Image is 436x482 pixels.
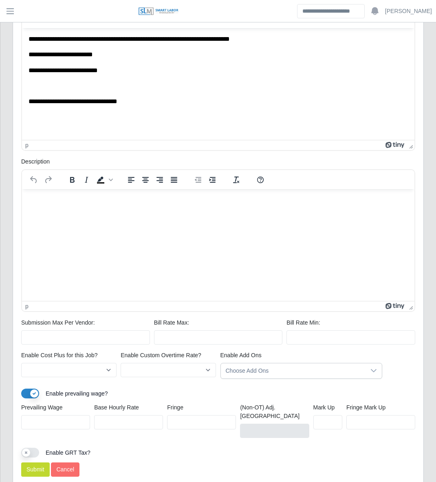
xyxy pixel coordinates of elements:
label: Mark Up [313,403,335,412]
button: Decrease indent [191,174,205,186]
label: Fringe Mark Up [346,403,385,412]
div: Background color Black [94,174,114,186]
button: Bold [65,174,79,186]
button: Help [253,174,267,186]
button: Clear formatting [229,13,243,24]
button: Enable GRT Tax? [21,448,39,458]
div: Press the Up and Down arrow keys to resize the editor. [406,140,414,150]
button: Italic [79,174,93,186]
label: Bill Rate Min: [286,318,320,327]
button: Bold [65,13,79,24]
label: Fringe [167,403,183,412]
a: Cancel [51,462,79,477]
label: Enable Cost Plus for this Job? [21,351,98,360]
input: Search [297,4,365,18]
button: Align right [153,13,167,24]
img: SLM Logo [138,7,179,16]
button: Clear formatting [229,174,243,186]
button: Increase indent [205,174,219,186]
button: Justify [167,13,181,24]
label: (Non-OT) Adj. [GEOGRAPHIC_DATA] [240,403,309,420]
button: Increase indent [205,13,219,24]
div: p [25,303,29,310]
div: p [25,142,29,148]
button: Undo [27,13,41,24]
button: Submit [21,462,50,477]
button: Align left [124,174,138,186]
button: Align center [139,174,152,186]
label: Base Hourly Rate [94,403,139,412]
label: Enable Custom Overtime Rate? [121,351,201,360]
iframe: Rich Text Area [22,28,414,140]
button: Align right [153,174,167,186]
button: Justify [167,174,181,186]
button: Redo [41,13,55,24]
a: [PERSON_NAME] [385,7,432,15]
iframe: Rich Text Area [22,189,414,301]
label: Submission Max Per Vendor: [21,318,95,327]
a: Powered by Tiny [385,142,406,148]
a: Powered by Tiny [385,303,406,310]
label: Enable Add Ons [220,351,262,360]
button: Decrease indent [191,13,205,24]
div: Press the Up and Down arrow keys to resize the editor. [406,301,414,311]
span: Enable GRT Tax? [46,449,90,456]
span: Enable prevailing wage? [46,390,108,397]
button: Align center [139,13,152,24]
button: Enable prevailing wage? [21,389,39,398]
button: Help [253,13,267,24]
div: Background color Black [94,13,114,24]
div: Choose Add Ons [221,363,366,378]
label: Description [21,157,50,166]
button: Undo [27,174,41,186]
button: Redo [41,174,55,186]
label: Prevailing Wage [21,403,62,412]
button: Align left [124,13,138,24]
label: Bill Rate Max: [154,318,189,327]
button: Italic [79,13,93,24]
